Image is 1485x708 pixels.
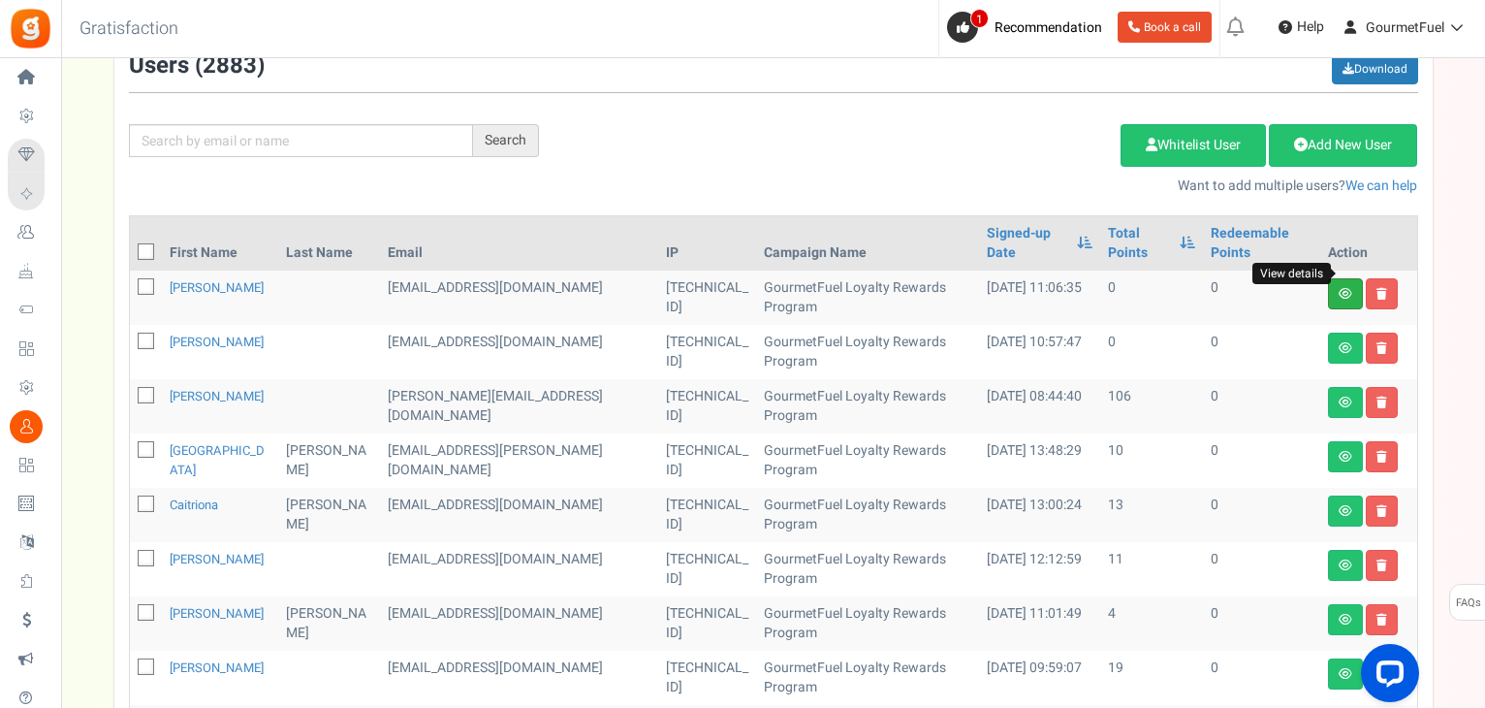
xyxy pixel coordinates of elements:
td: 13 [1100,488,1204,542]
td: [TECHNICAL_ID] [658,379,756,434]
td: GourmetFuel Loyalty Rewards Program [756,434,979,488]
a: Caitriona [170,496,218,514]
td: 0 [1100,325,1204,379]
i: Delete user [1376,451,1387,463]
div: View details [1252,263,1331,285]
a: [GEOGRAPHIC_DATA] [170,441,265,479]
td: [DATE] 13:00:24 [979,488,1099,542]
img: Gratisfaction [9,7,52,50]
span: 2883 [203,48,257,82]
i: Delete user [1376,342,1387,354]
span: 1 [970,9,989,28]
i: View details [1339,451,1352,463]
td: 10 [1100,434,1204,488]
td: [EMAIL_ADDRESS][DOMAIN_NAME] [380,542,658,596]
td: GourmetFuel Loyalty Rewards Program [756,379,979,434]
td: [TECHNICAL_ID] [658,271,756,325]
i: Delete user [1376,614,1387,626]
p: Want to add multiple users? [568,177,1418,196]
td: [TECHNICAL_ID] [658,325,756,379]
td: GourmetFuel Loyalty Rewards Program [756,596,979,651]
i: Delete user [1376,397,1387,408]
td: [TECHNICAL_ID] [658,596,756,651]
td: [TECHNICAL_ID] [658,542,756,596]
a: [PERSON_NAME] [170,333,264,351]
td: [PERSON_NAME] [278,434,381,488]
td: [EMAIL_ADDRESS][PERSON_NAME][DOMAIN_NAME] [380,434,658,488]
td: 0 [1203,542,1319,596]
td: 0 [1203,651,1319,705]
th: Last Name [278,216,381,271]
h3: Gratisfaction [58,10,200,48]
td: 106 [1100,379,1204,434]
td: 0 [1203,379,1319,434]
div: Search [473,124,539,157]
input: Search by email or name [129,124,473,157]
th: Email [380,216,658,271]
td: GourmetFuel Loyalty Rewards Program [756,325,979,379]
i: Delete user [1376,505,1387,517]
td: 11 [1100,542,1204,596]
a: Total Points [1108,224,1171,263]
td: [PERSON_NAME] [278,596,381,651]
i: Delete user [1376,288,1387,300]
i: View details [1339,560,1352,571]
a: Download [1332,53,1418,84]
td: [DATE] 11:01:49 [979,596,1099,651]
td: [EMAIL_ADDRESS][DOMAIN_NAME] [380,271,658,325]
a: Redeemable Points [1211,224,1311,263]
i: View details [1339,505,1352,517]
td: GourmetFuel Loyalty Rewards Program [756,271,979,325]
i: View details [1339,668,1352,680]
a: Signed-up Date [987,224,1066,263]
td: 0 [1203,325,1319,379]
td: [EMAIL_ADDRESS][DOMAIN_NAME] [380,325,658,379]
td: [EMAIL_ADDRESS][DOMAIN_NAME] [380,488,658,542]
a: [PERSON_NAME] [170,550,264,568]
td: [DATE] 10:57:47 [979,325,1099,379]
a: [PERSON_NAME] [170,604,264,623]
td: [EMAIL_ADDRESS][DOMAIN_NAME] [380,651,658,705]
td: 0 [1203,271,1319,325]
td: [DATE] 08:44:40 [979,379,1099,434]
h3: Users ( ) [129,53,265,79]
i: View details [1339,614,1352,626]
td: [PERSON_NAME][EMAIL_ADDRESS][DOMAIN_NAME] [380,379,658,434]
td: [DATE] 13:48:29 [979,434,1099,488]
td: 4 [1100,596,1204,651]
i: Delete user [1376,560,1387,571]
td: [DATE] 09:59:07 [979,651,1099,705]
span: Help [1292,17,1324,37]
a: [PERSON_NAME] [170,387,264,405]
td: 0 [1100,271,1204,325]
a: We can help [1345,176,1417,196]
a: Add New User [1269,124,1417,167]
span: GourmetFuel [1366,17,1444,38]
td: GourmetFuel Loyalty Rewards Program [756,542,979,596]
td: [TECHNICAL_ID] [658,488,756,542]
span: FAQs [1455,585,1481,622]
a: Help [1271,12,1332,43]
td: 0 [1203,596,1319,651]
td: [PERSON_NAME] [278,488,381,542]
td: GourmetFuel Loyalty Rewards Program [756,651,979,705]
td: [TECHNICAL_ID] [658,434,756,488]
th: Action [1320,216,1417,271]
i: View details [1339,397,1352,408]
a: View details [1328,278,1363,309]
th: Campaign Name [756,216,979,271]
span: Recommendation [995,17,1102,38]
td: 0 [1203,434,1319,488]
a: [PERSON_NAME] [170,659,264,677]
td: [TECHNICAL_ID] [658,651,756,705]
td: 19 [1100,651,1204,705]
a: 1 Recommendation [947,12,1110,43]
td: 0 [1203,488,1319,542]
td: [DATE] 12:12:59 [979,542,1099,596]
i: View details [1339,342,1352,354]
th: First Name [162,216,278,271]
a: Whitelist User [1121,124,1266,167]
td: [EMAIL_ADDRESS][DOMAIN_NAME] [380,596,658,651]
a: [PERSON_NAME] [170,278,264,297]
